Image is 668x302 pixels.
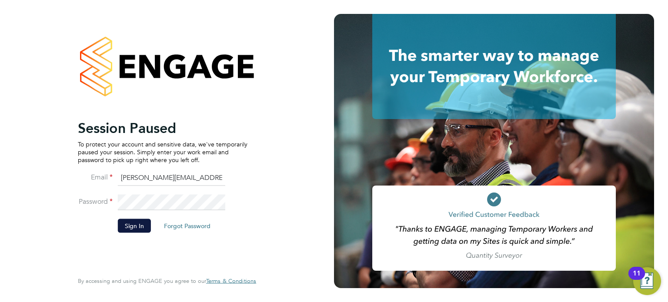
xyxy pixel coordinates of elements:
[633,273,641,285] div: 11
[633,267,661,295] button: Open Resource Center, 11 new notifications
[78,140,247,164] p: To protect your account and sensitive data, we've temporarily paused your session. Simply enter y...
[206,278,256,285] a: Terms & Conditions
[118,219,151,232] button: Sign In
[78,173,113,182] label: Email
[78,119,247,136] h2: Session Paused
[118,170,225,186] input: Enter your work email...
[157,219,217,232] button: Forgot Password
[78,277,256,285] span: By accessing and using ENGAGE you agree to our
[206,277,256,285] span: Terms & Conditions
[78,197,113,206] label: Password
